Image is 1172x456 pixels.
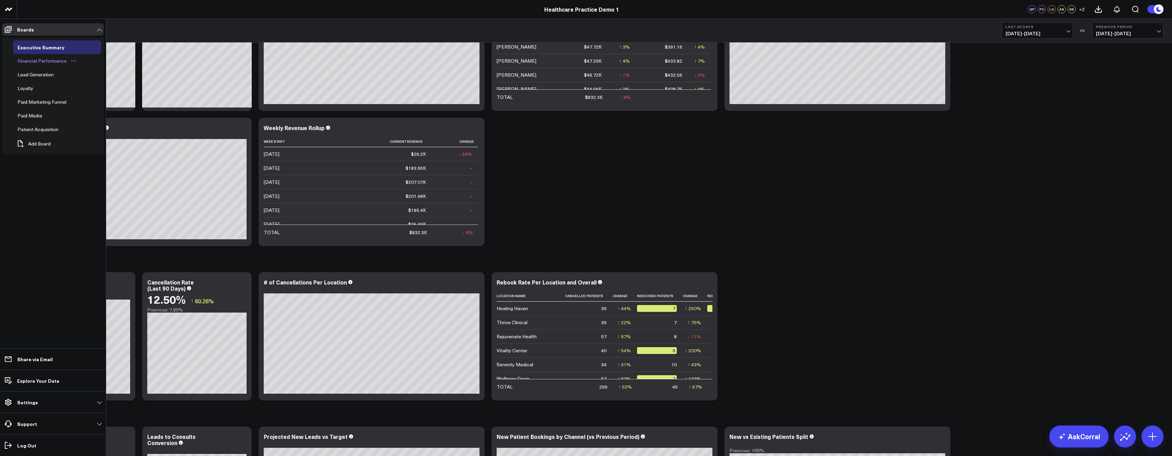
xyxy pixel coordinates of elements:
[264,124,325,131] div: Weekly Revenue Rollup
[1077,5,1086,13] button: +2
[685,305,701,312] div: ↑ 250%
[16,43,66,51] div: Executive Summary
[601,319,607,326] div: 39
[637,305,677,312] div: 7
[17,421,37,427] p: Support
[601,361,607,368] div: 34
[1028,5,1036,13] div: GP
[264,433,348,440] div: Projected New Leads vs Target
[470,221,472,228] div: -
[497,433,639,440] div: New Patient Bookings by Channel (vs Previous Period)
[584,58,602,64] div: $47.29K
[685,347,701,354] div: ↑ 200%
[17,400,38,405] p: Settings
[2,439,104,452] a: Log Out
[671,361,677,368] div: 10
[408,207,426,214] div: $185.4K
[497,347,527,354] div: Vitality Center
[672,383,678,390] div: 45
[637,290,683,302] th: Rebooked Patients
[497,94,513,101] div: TOTAL
[264,207,279,214] div: [DATE]
[16,112,44,120] div: Paid Media
[1006,25,1069,29] b: Last 30 Days
[694,43,705,50] div: ↑ 4%
[619,72,630,78] div: ↓ 1%
[16,57,68,65] div: Financial Performance
[730,448,945,453] div: Previous: 100%
[13,95,81,109] a: Paid Marketing FunnelOpen board menu
[585,94,603,101] div: $832.3K
[497,383,513,390] div: TOTAL
[497,375,529,382] div: Wellness Oasis
[584,72,602,78] div: $46.72K
[16,125,60,134] div: Patient Acquisition
[1096,25,1160,29] b: Previous Period
[13,136,54,151] button: Add Board
[13,68,68,81] a: Lead GenerationOpen board menu
[28,141,51,147] span: Add Board
[191,296,194,305] span: ↑
[13,109,57,123] a: Paid MediaOpen board menu
[1002,22,1073,39] button: Last 30 Days[DATE]-[DATE]
[264,165,279,172] div: [DATE]
[13,54,82,68] a: Financial PerformanceOpen board menu
[674,319,677,326] div: 7
[470,179,472,186] div: -
[406,193,426,200] div: $201.48K
[618,333,631,340] div: ↑ 97%
[13,81,48,95] a: LoyaltyOpen board menu
[16,71,55,79] div: Lead Generation
[665,72,682,78] div: $432.56
[264,278,347,286] div: # of Cancellations Per Location
[694,58,705,64] div: ↑ 7%
[497,43,536,50] div: [PERSON_NAME]
[601,305,607,312] div: 39
[620,94,631,101] div: ↓ 8%
[264,136,332,147] th: Week Start
[16,98,68,106] div: Paid Marketing Funnel
[565,290,613,302] th: Cancelled Patients
[147,433,196,446] div: Leads to Consults Conversion
[1038,5,1046,13] div: PC
[637,347,677,354] div: 6
[13,123,73,136] a: Patient AcquisitionOpen board menu
[497,290,565,302] th: Location Name
[613,290,637,302] th: Change
[497,333,537,340] div: Rejuvenate Health
[17,378,59,383] p: Explore Your Data
[264,229,280,236] div: TOTAL
[688,319,701,326] div: ↑ 75%
[432,136,478,147] th: Change
[1079,7,1085,12] span: + 2
[16,84,35,92] div: Loyalty
[1092,22,1163,39] button: Previous Period[DATE]-[DATE]
[619,383,632,390] div: ↑ 52%
[497,305,528,312] div: Healing Haven
[707,290,748,302] th: Rebook Percent
[470,193,472,200] div: -
[264,221,279,228] div: [DATE]
[497,86,536,92] div: [PERSON_NAME]
[409,229,427,236] div: $832.3K
[1096,31,1160,36] span: [DATE] - [DATE]
[147,307,247,313] div: Previous: 7.80%
[694,72,705,78] div: ↓ 2%
[17,356,53,362] p: Share via Email
[601,333,607,340] div: 57
[1058,5,1066,13] div: AS
[674,333,677,340] div: 8
[147,278,194,292] div: Cancellation Rate (Last 90 Days)
[497,278,597,286] div: Rebook Rate Per Location and Overall
[601,375,607,382] div: 57
[13,40,79,54] a: Executive SummaryOpen board menu
[689,383,702,390] div: ↑ 67%
[497,361,533,368] div: Serenity Medical
[665,43,682,50] div: $391.16
[264,193,279,200] div: [DATE]
[694,86,705,92] div: ↑ 4%
[497,58,536,64] div: [PERSON_NAME]
[1049,426,1109,447] a: AskCorral
[637,375,677,382] div: 7
[17,443,36,448] p: Log Out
